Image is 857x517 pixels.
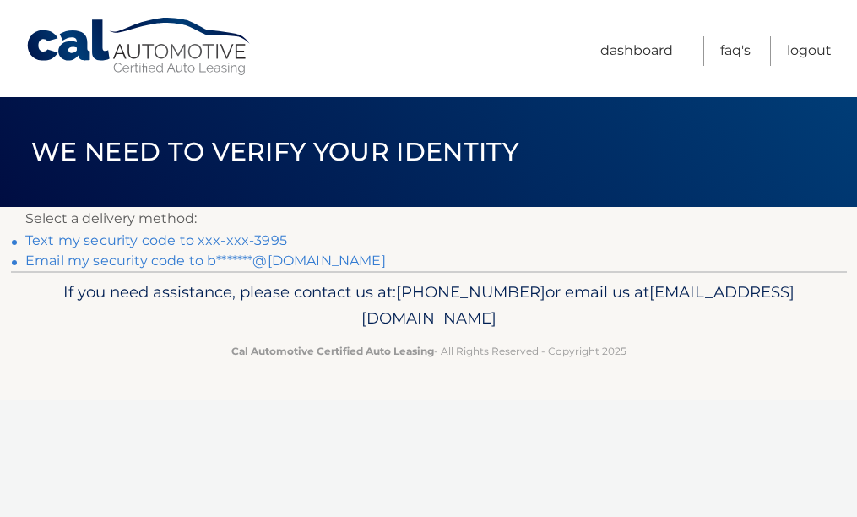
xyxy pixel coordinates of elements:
[25,253,386,269] a: Email my security code to b*******@[DOMAIN_NAME]
[600,36,673,66] a: Dashboard
[36,279,822,333] p: If you need assistance, please contact us at: or email us at
[31,136,518,167] span: We need to verify your identity
[231,345,434,357] strong: Cal Automotive Certified Auto Leasing
[36,342,822,360] p: - All Rights Reserved - Copyright 2025
[720,36,751,66] a: FAQ's
[787,36,832,66] a: Logout
[25,232,287,248] a: Text my security code to xxx-xxx-3995
[396,282,545,302] span: [PHONE_NUMBER]
[25,207,832,231] p: Select a delivery method:
[25,17,253,77] a: Cal Automotive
